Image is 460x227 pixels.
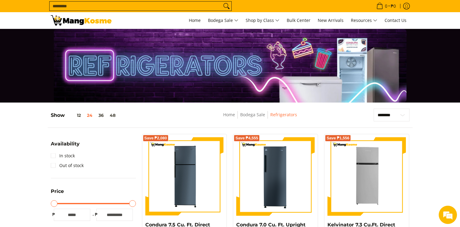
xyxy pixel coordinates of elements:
span: Availability [51,141,80,146]
summary: Open [51,189,64,198]
a: Refrigerators [270,112,297,117]
a: In stock [51,151,75,161]
img: Kelvinator 7.3 Cu.Ft. Direct Cool KLC Manual Defrost Standard Refrigerator (Silver) (Class A) [327,137,406,216]
h5: Show [51,112,119,118]
a: Bodega Sale [240,112,265,117]
span: Home [189,17,201,23]
img: condura-direct-cool-7.5-cubic-feet-2-door-manual-defrost-inverter-ref-iron-gray-full-view-mang-kosme [145,137,224,216]
a: New Arrivals [315,12,347,29]
span: Save ₱1,556 [327,136,349,140]
span: ₱ [93,211,99,218]
button: 36 [95,113,107,118]
span: Save ₱4,555 [235,136,258,140]
a: Bulk Center [284,12,313,29]
a: Home [186,12,204,29]
button: Search [222,2,231,11]
nav: Main Menu [118,12,410,29]
a: Resources [348,12,380,29]
span: Price [51,189,64,194]
span: ₱ [51,211,57,218]
a: Out of stock [51,161,84,170]
a: Bodega Sale [205,12,241,29]
nav: Breadcrumbs [179,111,341,125]
span: Contact Us [385,17,406,23]
img: Condura 7.0 Cu. Ft. Upright Freezer Inverter Refrigerator, CUF700MNi (Class A) [236,137,315,216]
button: 12 [65,113,84,118]
button: 24 [84,113,95,118]
span: Save ₱2,080 [144,136,167,140]
span: 0 [384,4,388,8]
span: Resources [351,17,377,24]
summary: Open [51,141,80,151]
a: Home [223,112,235,117]
a: Contact Us [382,12,410,29]
button: 48 [107,113,119,118]
a: Shop by Class [243,12,282,29]
span: ₱0 [390,4,397,8]
img: Bodega Sale Refrigerator l Mang Kosme: Home Appliances Warehouse Sale [51,15,112,26]
span: Bodega Sale [208,17,238,24]
span: New Arrivals [318,17,344,23]
span: Shop by Class [246,17,279,24]
span: • [375,3,398,9]
span: Bulk Center [287,17,310,23]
